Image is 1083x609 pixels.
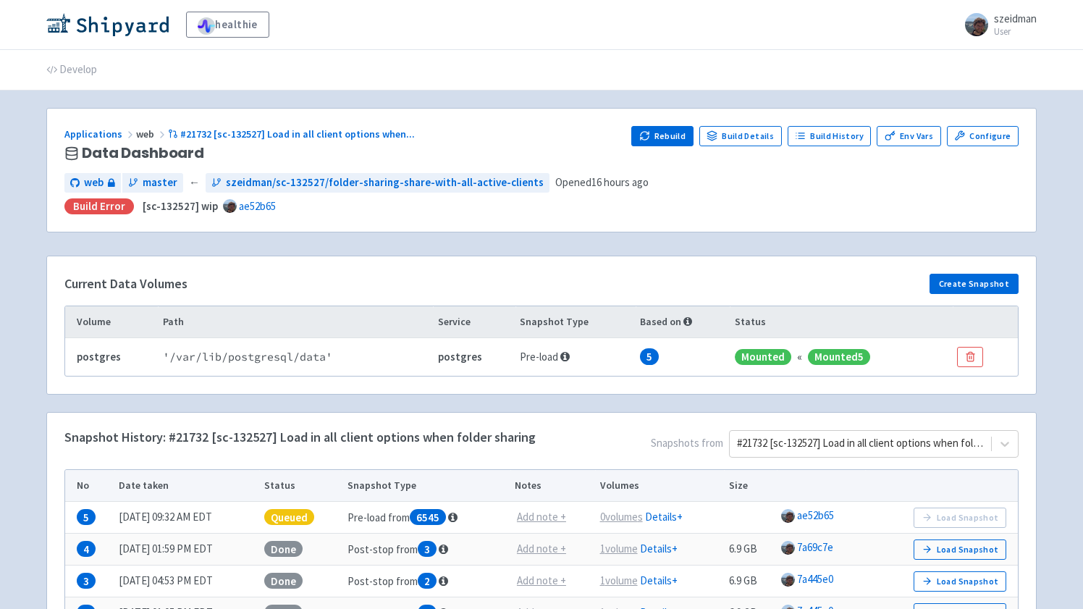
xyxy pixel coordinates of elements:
div: « [797,349,802,366]
span: 3 [77,573,96,589]
a: ae52b65 [239,199,276,213]
a: Details+ [640,542,678,555]
span: Mounted 5 [808,349,870,366]
a: 7a445e0 [797,572,833,586]
span: szeidman [994,12,1037,25]
u: Add note + [517,542,566,555]
img: Shipyard logo [46,13,169,36]
span: 5 [77,509,96,526]
span: #21732 [sc-132527] Load in all client options when ... [180,127,415,140]
div: Build Error [64,198,134,215]
strong: [sc-132527] wip [143,199,218,213]
th: Status [259,470,342,502]
u: 1 volume [600,574,638,587]
span: Queued [264,509,314,526]
a: Build Details [699,126,782,146]
a: Develop [46,50,97,91]
th: Path [158,306,433,338]
span: Opened [555,175,649,191]
th: Date taken [114,470,259,502]
span: web [136,127,168,140]
a: Details+ [645,510,683,524]
td: [DATE] 09:32 AM EDT [114,502,259,534]
td: Post-stop from [342,534,510,566]
th: Snapshot Type [515,306,636,338]
th: Snapshot Type [342,470,510,502]
b: postgres [77,350,121,364]
small: User [994,27,1037,36]
span: 4 [77,541,96,558]
span: Done [264,541,303,558]
button: Create Snapshot [930,274,1019,294]
a: #21732 [sc-132527] Load in all client options when... [168,127,417,140]
a: 7a69c7e [797,540,833,554]
u: Add note + [517,510,566,524]
b: postgres [438,350,482,364]
th: Size [724,470,777,502]
a: Details+ [640,574,678,587]
button: Load Snapshot [914,508,1006,528]
td: [DATE] 04:53 PM EDT [114,566,259,597]
a: healthie [186,12,269,38]
th: Service [433,306,515,338]
span: 2 [418,573,437,589]
button: Load Snapshot [914,539,1006,560]
button: Load Snapshot [914,571,1006,592]
h4: Snapshot History: #21732 [sc-132527] Load in all client options when folder sharing [64,430,536,445]
span: 6545 [410,509,446,526]
td: ' /var/lib/postgresql/data ' [158,338,433,376]
button: Rebuild [631,126,694,146]
span: Done [264,573,303,589]
h4: Current Data Volumes [64,277,187,291]
a: szeidman User [956,13,1037,36]
u: Add note + [517,574,566,587]
a: Applications [64,127,136,140]
span: master [143,175,177,191]
th: Based on [636,306,730,338]
u: 0 volume s [600,510,643,524]
td: Pre-load from [342,502,510,534]
span: Data Dashboard [82,145,204,161]
span: ← [189,175,200,191]
th: Volumes [595,470,724,502]
a: Env Vars [877,126,940,146]
td: 6.9 GB [724,534,777,566]
a: Configure [947,126,1019,146]
td: 6.9 GB [724,566,777,597]
span: 3 [418,541,437,558]
span: web [84,175,104,191]
span: 5 [640,348,659,365]
td: [DATE] 01:59 PM EDT [114,534,259,566]
th: No [65,470,114,502]
th: Volume [65,306,158,338]
span: szeidman/sc-132527/folder-sharing-share-with-all-active-clients [226,175,544,191]
span: Snapshots from [536,430,1019,463]
span: Pre-load [520,350,570,364]
u: 1 volume [600,542,638,555]
td: Post-stop from [342,566,510,597]
th: Status [730,306,953,338]
a: szeidman/sc-132527/folder-sharing-share-with-all-active-clients [206,173,549,193]
a: Build History [788,126,872,146]
time: 16 hours ago [591,175,649,189]
a: master [122,173,183,193]
a: web [64,173,121,193]
span: Mounted [735,349,791,366]
a: ae52b65 [797,508,834,522]
th: Notes [510,470,596,502]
